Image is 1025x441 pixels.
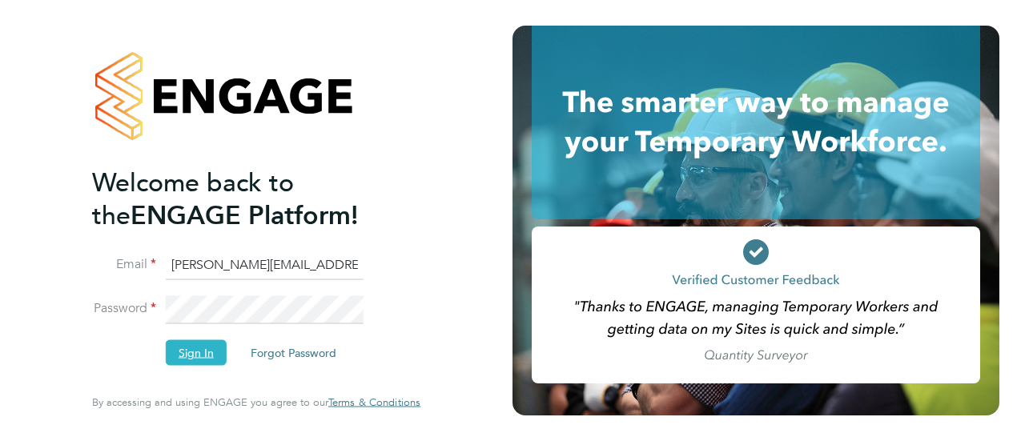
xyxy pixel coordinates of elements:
[92,166,294,231] span: Welcome back to the
[92,300,156,317] label: Password
[92,255,156,272] label: Email
[166,251,364,279] input: Enter your work email...
[92,166,404,231] h2: ENGAGE Platform!
[238,340,349,366] button: Forgot Password
[328,396,420,409] a: Terms & Conditions
[92,395,420,409] span: By accessing and using ENGAGE you agree to our
[166,340,227,366] button: Sign In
